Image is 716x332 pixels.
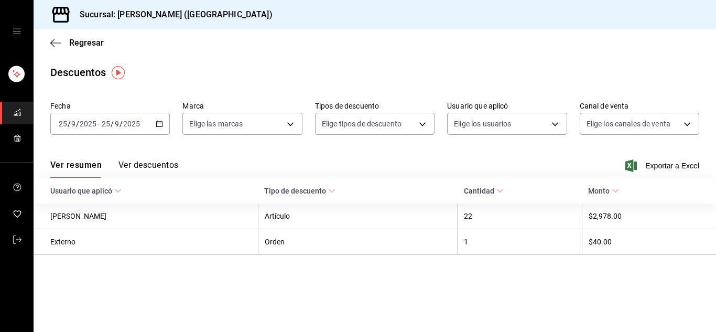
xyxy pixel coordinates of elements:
h3: Sucursal: [PERSON_NAME] ([GEOGRAPHIC_DATA]) [71,8,273,21]
th: $2,978.00 [582,204,716,229]
span: Tipo de descuento [264,187,335,195]
button: open drawer [13,27,21,36]
span: Usuario que aplicó [50,187,122,195]
span: / [68,120,71,128]
span: Elige los canales de venta [587,119,670,129]
th: 22 [458,204,582,229]
input: -- [101,120,111,128]
span: Elige los usuarios [454,119,511,129]
span: Elige las marcas [189,119,243,129]
span: Monto [588,187,619,195]
th: Externo [34,229,258,255]
span: / [111,120,114,128]
div: Descuentos [50,65,106,80]
span: Elige tipos de descuento [322,119,402,129]
button: Ver resumen [50,160,102,178]
th: [PERSON_NAME] [34,204,258,229]
th: Artículo [258,204,457,229]
span: / [76,120,79,128]
th: $40.00 [582,229,716,255]
button: Ver descuentos [118,160,178,178]
span: Cantidad [464,187,504,195]
label: Usuario que aplicó [447,102,567,110]
label: Canal de venta [580,102,699,110]
input: ---- [79,120,97,128]
button: Exportar a Excel [627,159,699,172]
span: / [120,120,123,128]
div: navigation tabs [50,160,178,178]
input: -- [114,120,120,128]
img: Tooltip marker [112,66,125,79]
span: - [98,120,100,128]
button: Regresar [50,38,104,48]
th: Orden [258,229,457,255]
input: ---- [123,120,140,128]
span: Regresar [69,38,104,48]
label: Marca [182,102,302,110]
label: Tipos de descuento [315,102,435,110]
th: 1 [458,229,582,255]
input: -- [58,120,68,128]
label: Fecha [50,102,170,110]
input: -- [71,120,76,128]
